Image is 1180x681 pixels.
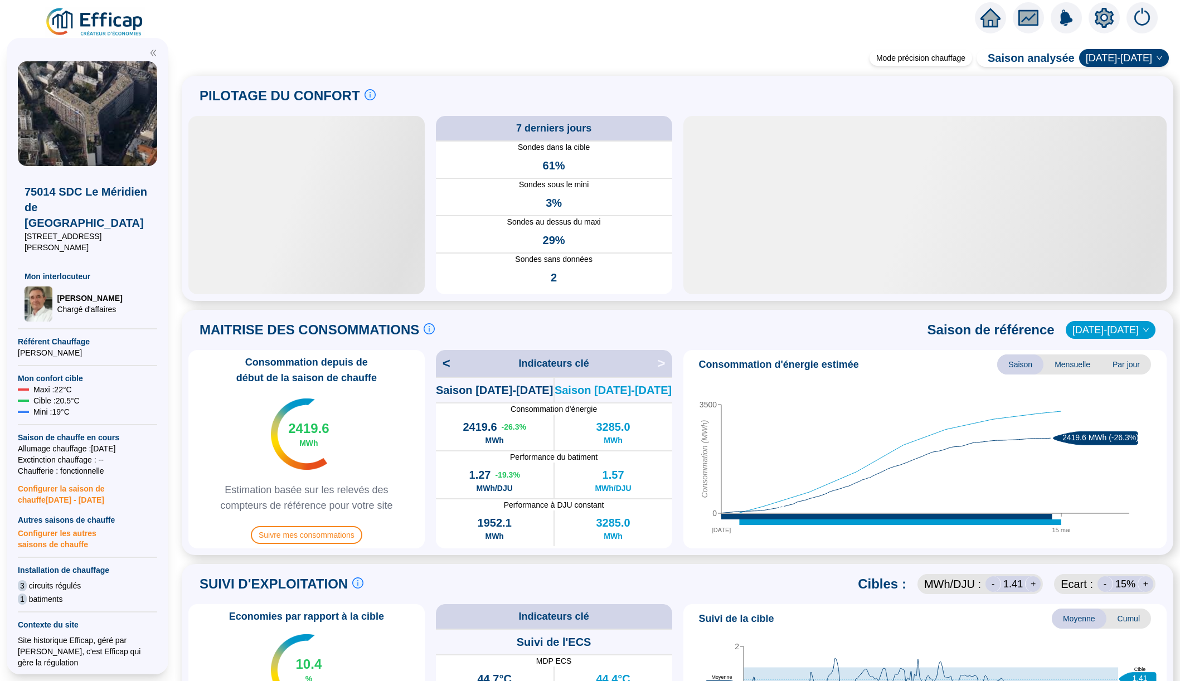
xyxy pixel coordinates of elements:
span: Economies par rapport à la cible [222,609,391,624]
div: - [985,576,1001,592]
span: info-circle [365,89,376,100]
span: [PERSON_NAME] [57,293,122,304]
span: SUIVI D'EXPLOITATION [200,575,348,593]
span: Cible : 20.5 °C [33,395,80,406]
span: Par jour [1101,354,1151,374]
span: Configurer la saison de chauffe [DATE] - [DATE] [18,476,157,505]
span: Mon interlocuteur [25,271,150,282]
span: Mensuelle [1043,354,1101,374]
span: 3 [18,580,27,591]
div: - [1098,576,1113,592]
span: MDP ECS [436,655,672,667]
tspan: 3500 [699,400,716,409]
span: MWh [299,437,318,449]
span: Référent Chauffage [18,336,157,347]
span: Contexte du site [18,619,157,630]
span: MWh/DJU [595,483,631,494]
span: circuits régulés [29,580,81,591]
text: Cible [1134,667,1145,672]
div: Mode précision chauffage [870,50,972,66]
span: Ecart : [1061,576,1093,592]
span: 75014 SDC Le Méridien de [GEOGRAPHIC_DATA] [25,184,150,231]
span: 29% [543,232,565,248]
span: Saison [DATE]-[DATE] [555,382,672,398]
span: 3% [546,195,562,211]
span: 1.57 [603,467,624,483]
span: 2419.6 [288,420,329,437]
span: Performance du batiment [436,451,672,463]
span: Autres saisons de chauffe [18,514,157,526]
span: Chargé d'affaires [57,304,122,315]
span: info-circle [424,323,435,334]
span: MWh [485,531,503,542]
span: 1 [18,594,27,605]
img: alerts [1126,2,1158,33]
text: 2419.6 MWh (-26.3%) [1062,433,1138,442]
span: Consommation d'énergie [436,403,672,415]
span: 2024-2025 [1086,50,1162,66]
span: setting [1094,8,1114,28]
span: double-left [149,49,157,57]
span: Saison analysée [977,50,1075,66]
span: < [436,354,450,372]
tspan: 15 mai [1052,527,1070,533]
span: Sondes au dessus du maxi [436,216,672,228]
span: 1.41 [1003,576,1023,592]
span: 2016-2017 [1072,322,1149,338]
span: [PERSON_NAME] [18,347,157,358]
span: Cibles : [858,575,906,593]
span: Saison [DATE]-[DATE] [436,382,553,398]
img: Chargé d'affaires [25,286,52,322]
span: Cumul [1106,609,1151,629]
span: batiments [29,594,63,605]
tspan: 2 [735,642,739,651]
span: MWh [604,435,622,446]
span: 3285.0 [596,419,630,435]
span: 1.27 [469,467,491,483]
span: -19.3 % [495,469,519,480]
span: MWh [485,435,503,446]
span: MWh [604,531,622,542]
span: Mini : 19 °C [33,406,70,417]
span: 10.4 [296,655,322,673]
div: + [1025,576,1041,592]
tspan: [DATE] [711,527,731,533]
div: Site historique Efficap, géré par [PERSON_NAME], c'est Efficap qui gère la régulation [18,635,157,668]
span: home [980,8,1001,28]
span: Sondes dans la cible [436,142,672,153]
span: Suivi de l'ECS [517,634,591,650]
span: Performance à DJU constant [436,499,672,510]
span: [STREET_ADDRESS][PERSON_NAME] [25,231,150,253]
span: PILOTAGE DU CONFORT [200,87,360,105]
span: MWh/DJU [477,483,513,494]
span: -26.3 % [502,421,526,432]
span: Saison [997,354,1043,374]
span: 2 [551,270,557,285]
span: Sondes sous le mini [436,179,672,191]
span: Sondes sans données [436,254,672,265]
span: 61% [543,158,565,173]
span: Suivi de la cible [699,611,774,626]
span: Consommation depuis de début de la saison de chauffe [193,354,420,386]
span: Mon confort cible [18,373,157,384]
span: Indicateurs clé [519,609,589,624]
tspan: Consommation (MWh) [700,420,708,498]
span: info-circle [352,577,363,588]
span: Installation de chauffage [18,565,157,576]
span: > [657,354,672,372]
span: Moyenne [1052,609,1106,629]
span: Maxi : 22 °C [33,384,72,395]
span: down [1143,327,1149,333]
img: indicateur températures [271,398,327,470]
div: + [1138,576,1153,592]
img: efficap energie logo [45,7,145,38]
span: MWh /DJU : [924,576,981,592]
img: alerts [1051,2,1082,33]
span: Allumage chauffage : [DATE] [18,443,157,454]
span: MAITRISE DES CONSOMMATIONS [200,321,419,339]
span: fund [1018,8,1038,28]
span: 15 % [1115,576,1135,592]
span: Saison de référence [928,321,1055,339]
span: Configurer les autres saisons de chauffe [18,526,157,550]
span: 7 derniers jours [516,120,591,136]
